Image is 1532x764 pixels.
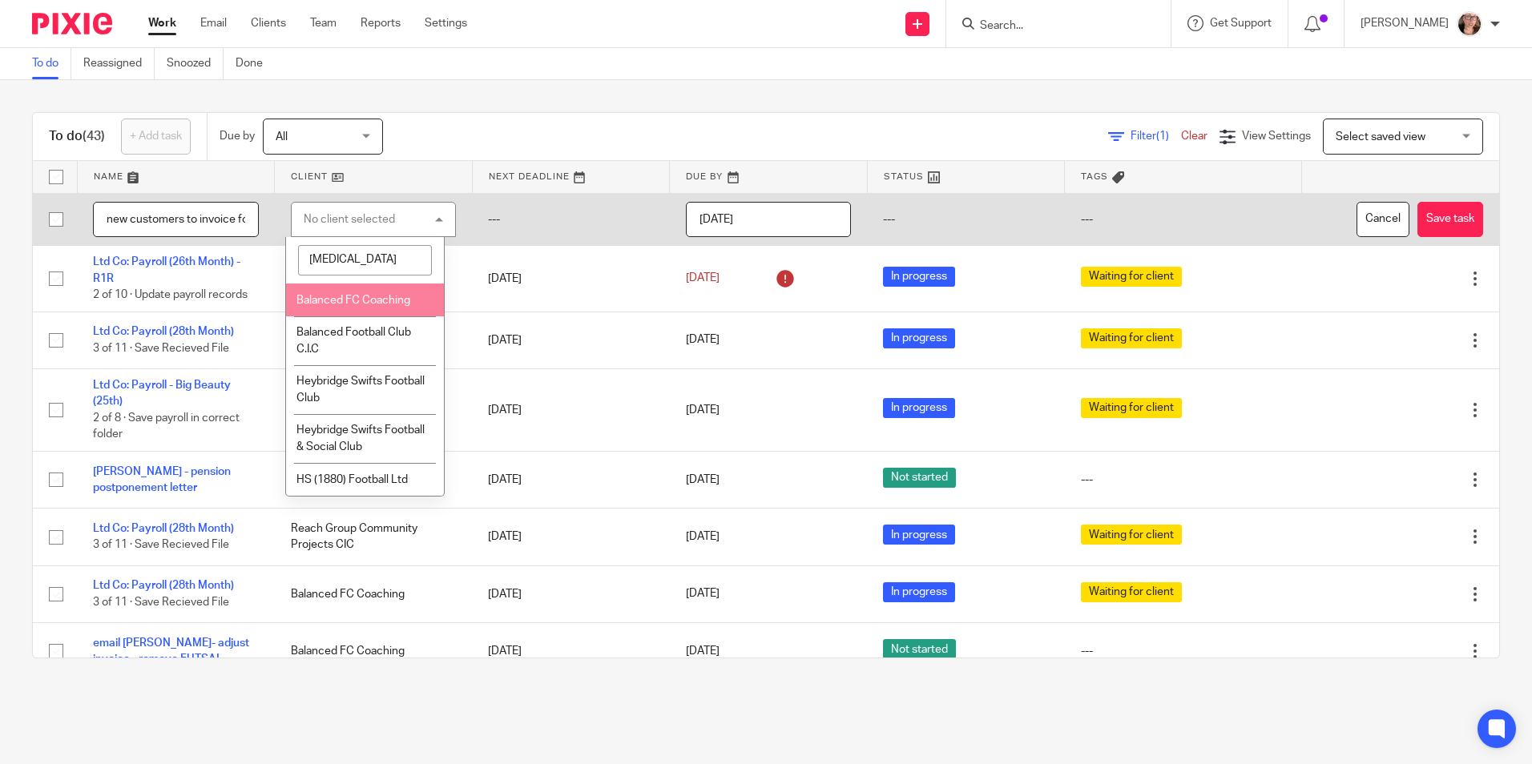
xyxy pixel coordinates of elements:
[121,119,191,155] a: + Add task
[32,13,112,34] img: Pixie
[93,326,234,337] a: Ltd Co: Payroll (28th Month)
[1081,328,1182,348] span: Waiting for client
[276,131,288,143] span: All
[686,474,720,485] span: [DATE]
[472,193,670,246] td: ---
[296,295,410,306] span: Balanced FC Coaching
[883,328,955,348] span: In progress
[93,466,231,493] a: [PERSON_NAME] - pension postponement letter
[275,509,473,565] td: Reach Group Community Projects CIC
[883,468,956,488] span: Not started
[686,202,852,238] input: Pick a date
[83,130,105,143] span: (43)
[978,19,1123,34] input: Search
[867,193,1065,246] td: ---
[883,582,955,602] span: In progress
[1081,472,1286,488] div: ---
[49,128,105,145] h1: To do
[275,368,473,451] td: Big [DATE] Stores Ltd
[220,128,255,144] p: Due by
[275,246,473,312] td: Rock One Rooms Ltd
[686,645,720,657] span: [DATE]
[304,214,395,225] div: No client selected
[1156,131,1169,142] span: (1)
[472,368,670,451] td: [DATE]
[93,637,249,665] a: email [PERSON_NAME]- adjust invoice - remove FUTSAL
[686,273,720,284] span: [DATE]
[1242,131,1311,142] span: View Settings
[1081,582,1182,602] span: Waiting for client
[93,539,229,550] span: 3 of 11 · Save Recieved File
[1336,131,1425,143] span: Select saved view
[472,451,670,508] td: [DATE]
[1081,267,1182,287] span: Waiting for client
[275,565,473,622] td: Balanced FC Coaching
[1210,18,1272,29] span: Get Support
[472,622,670,679] td: [DATE]
[883,639,956,659] span: Not started
[425,15,467,31] a: Settings
[93,597,229,608] span: 3 of 11 · Save Recieved File
[1361,15,1449,31] p: [PERSON_NAME]
[1457,11,1482,37] img: Louise.jpg
[93,289,248,300] span: 2 of 10 · Update payroll records
[686,531,720,542] span: [DATE]
[93,343,229,354] span: 3 of 11 · Save Recieved File
[472,246,670,312] td: [DATE]
[93,412,240,440] span: 2 of 8 · Save payroll in correct folder
[310,15,337,31] a: Team
[883,525,955,545] span: In progress
[1357,202,1409,238] button: Cancel
[93,523,234,534] a: Ltd Co: Payroll (28th Month)
[883,398,955,418] span: In progress
[883,267,955,287] span: In progress
[1081,525,1182,545] span: Waiting for client
[93,202,259,238] input: Task name
[296,327,411,355] span: Balanced Football Club C.I.C
[148,15,176,31] a: Work
[296,376,425,404] span: Heybridge Swifts Football Club
[167,48,224,79] a: Snoozed
[93,580,234,591] a: Ltd Co: Payroll (28th Month)
[1081,172,1108,181] span: Tags
[296,474,408,485] span: HS (1880) Football Ltd
[1081,398,1182,418] span: Waiting for client
[1417,202,1483,238] button: Save task
[472,312,670,368] td: [DATE]
[298,245,433,275] input: Search options...
[275,451,473,508] td: Futures Essex Ltd
[32,48,71,79] a: To do
[472,509,670,565] td: [DATE]
[1131,131,1181,142] span: Filter
[236,48,275,79] a: Done
[83,48,155,79] a: Reassigned
[93,256,240,283] a: Ltd Co: Payroll (26th Month) - R1R
[275,312,473,368] td: Chatty Boxx C.I.C.
[93,380,231,407] a: Ltd Co: Payroll - Big Beauty (25th)
[251,15,286,31] a: Clients
[686,404,720,416] span: [DATE]
[1081,643,1286,659] div: ---
[686,589,720,600] span: [DATE]
[686,335,720,346] span: [DATE]
[361,15,401,31] a: Reports
[296,424,425,452] span: Heybridge Swifts Football & Social Club
[1065,193,1302,246] td: ---
[200,15,227,31] a: Email
[472,565,670,622] td: [DATE]
[275,622,473,679] td: Balanced FC Coaching
[1181,131,1207,142] a: Clear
